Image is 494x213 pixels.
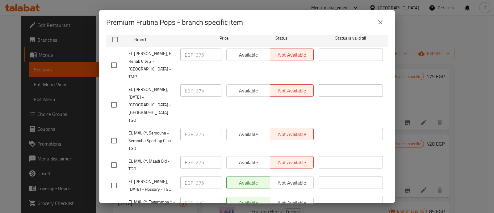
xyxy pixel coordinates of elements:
input: Please enter price [196,156,221,168]
input: Please enter price [196,177,221,189]
span: EL MALKY, Semouha - Semouha Sporting Club - TGO [128,129,175,152]
span: EL [PERSON_NAME], [DATE] - Hossary - TGO [128,178,175,193]
input: Please enter price [196,197,221,209]
p: EGP [185,179,193,186]
p: EGP [185,51,193,58]
span: EL [PERSON_NAME], [DATE] - [GEOGRAPHIC_DATA] - [GEOGRAPHIC_DATA] - TGO [128,86,175,124]
span: Status is valid till [319,34,383,42]
span: Branch [134,36,199,44]
p: EGP [185,199,193,207]
button: close [373,15,388,30]
input: Please enter price [196,84,221,97]
span: EL [PERSON_NAME], El Rehab City 2 - [GEOGRAPHIC_DATA] - TMP [128,50,175,81]
input: Please enter price [196,49,221,61]
input: Please enter price [196,128,221,140]
span: EL MALKY, Maadi Old - TGO [128,157,175,173]
p: EGP [185,130,193,138]
p: EGP [185,159,193,166]
span: Status [249,34,314,42]
span: Price [203,34,245,42]
p: EGP [185,87,193,94]
h2: Premium Frutina Pops - branch specific item [106,17,243,27]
